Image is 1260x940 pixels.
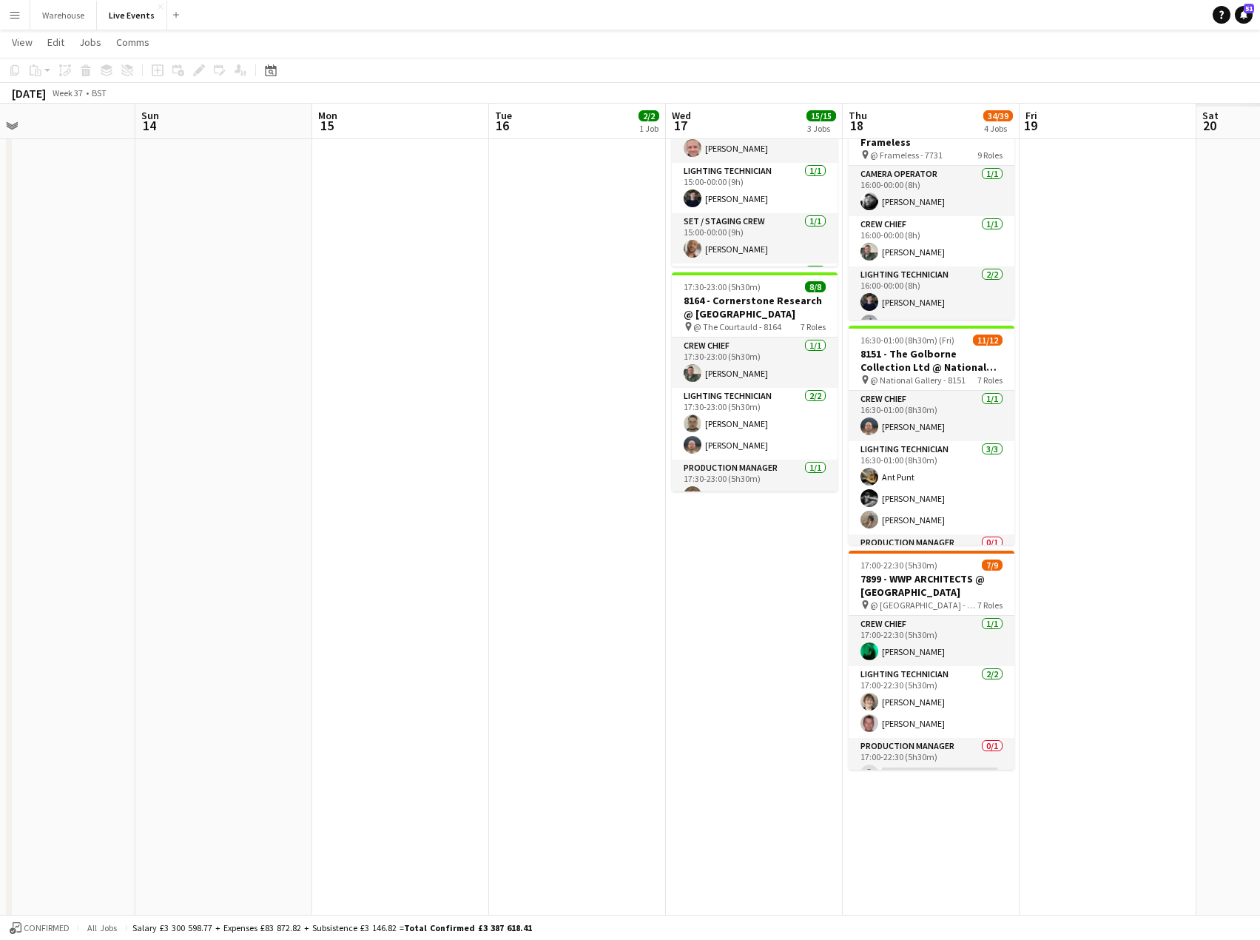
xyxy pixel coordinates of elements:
span: 51 [1244,4,1254,13]
button: Live Events [97,1,167,30]
div: Salary £3 300 598.77 + Expenses £83 872.82 + Subsistence £3 146.82 = [132,922,532,933]
a: Edit [41,33,70,52]
div: BST [92,87,107,98]
span: Jobs [79,36,101,49]
span: Total Confirmed £3 387 618.41 [404,922,532,933]
a: Comms [110,33,155,52]
a: View [6,33,38,52]
span: Confirmed [24,923,70,933]
a: Jobs [73,33,107,52]
span: Week 37 [49,87,86,98]
span: Edit [47,36,64,49]
button: Warehouse [30,1,97,30]
span: Comms [116,36,149,49]
span: All jobs [84,922,120,933]
div: [DATE] [12,86,46,101]
button: Confirmed [7,920,72,936]
a: 51 [1235,6,1253,24]
span: View [12,36,33,49]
